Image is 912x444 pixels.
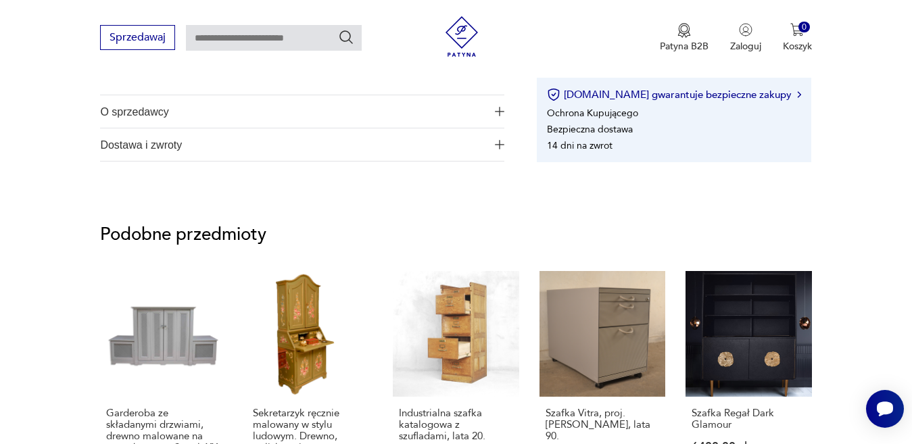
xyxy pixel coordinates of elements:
[495,107,504,116] img: Ikona plusa
[100,25,175,50] button: Sprzedawaj
[100,128,486,161] span: Dostawa i zwroty
[547,88,800,101] button: [DOMAIN_NAME] gwarantuje bezpieczne zakupy
[739,23,752,36] img: Ikonka użytkownika
[100,95,486,128] span: O sprzedawcy
[730,40,761,53] p: Zaloguj
[495,140,504,149] img: Ikona plusa
[100,226,811,243] p: Podobne przedmioty
[547,139,613,151] li: 14 dni na zwrot
[100,128,504,161] button: Ikona plusaDostawa i zwroty
[660,23,709,53] button: Patyna B2B
[546,408,659,442] p: Szafka Vitra, proj. [PERSON_NAME], lata 90.
[399,408,512,442] p: Industrialna szafka katalogowa z szufladami, lata 20.
[677,23,691,38] img: Ikona medalu
[866,390,904,428] iframe: Smartsupp widget button
[798,22,810,33] div: 0
[783,23,812,53] button: 0Koszyk
[547,106,638,119] li: Ochrona Kupującego
[660,23,709,53] a: Ikona medaluPatyna B2B
[783,40,812,53] p: Koszyk
[730,23,761,53] button: Zaloguj
[797,91,801,98] img: Ikona strzałki w prawo
[790,23,804,36] img: Ikona koszyka
[100,34,175,43] a: Sprzedawaj
[692,408,805,430] p: Szafka Regał Dark Glamour
[547,122,633,135] li: Bezpieczna dostawa
[338,29,354,45] button: Szukaj
[441,16,482,57] img: Patyna - sklep z meblami i dekoracjami vintage
[100,95,504,128] button: Ikona plusaO sprzedawcy
[660,40,709,53] p: Patyna B2B
[547,88,560,101] img: Ikona certyfikatu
